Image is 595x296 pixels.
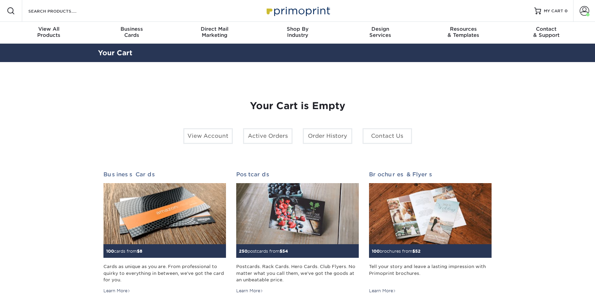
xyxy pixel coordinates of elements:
span: 54 [282,249,288,254]
a: Direct MailMarketing [173,22,256,44]
a: Contact Us [363,128,412,144]
span: Business [90,26,173,32]
span: 0 [565,9,568,13]
span: Design [339,26,422,32]
span: $ [137,249,140,254]
img: Primoprint [264,3,332,18]
span: $ [280,249,282,254]
a: Brochures & Flyers 100brochures from$52 Tell your story and leave a lasting impression with Primo... [369,171,492,294]
img: Brochures & Flyers [369,183,492,245]
a: Active Orders [243,128,293,144]
img: Postcards [236,183,359,245]
a: Postcards 250postcards from$54 Postcards. Rack Cards. Hero Cards. Club Flyers. No matter what you... [236,171,359,294]
div: Products [8,26,90,38]
span: MY CART [544,8,563,14]
span: Contact [505,26,588,32]
a: Contact& Support [505,22,588,44]
a: BusinessCards [90,22,173,44]
div: Cards [90,26,173,38]
span: 8 [140,249,142,254]
span: Shop By [256,26,339,32]
h2: Postcards [236,171,359,178]
h2: Brochures & Flyers [369,171,492,178]
a: View Account [183,128,233,144]
small: cards from [106,249,142,254]
span: 100 [372,249,380,254]
span: View All [8,26,90,32]
a: Order History [303,128,352,144]
div: Learn More [236,288,263,294]
h1: Your Cart is Empty [103,100,492,112]
div: Marketing [173,26,256,38]
div: Postcards. Rack Cards. Hero Cards. Club Flyers. No matter what you call them, we've got the goods... [236,263,359,283]
div: & Support [505,26,588,38]
small: postcards from [239,249,288,254]
a: Shop ByIndustry [256,22,339,44]
div: Services [339,26,422,38]
div: Industry [256,26,339,38]
span: Direct Mail [173,26,256,32]
span: $ [412,249,415,254]
span: 100 [106,249,114,254]
span: 52 [415,249,421,254]
div: & Templates [422,26,505,38]
h2: Business Cards [103,171,226,178]
div: Cards as unique as you are. From professional to quirky to everything in between, we've got the c... [103,263,226,283]
input: SEARCH PRODUCTS..... [28,7,94,15]
div: Tell your story and leave a lasting impression with Primoprint brochures. [369,263,492,283]
span: 250 [239,249,247,254]
a: DesignServices [339,22,422,44]
div: Learn More [103,288,130,294]
a: Your Cart [98,49,132,57]
a: Business Cards 100cards from$8 Cards as unique as you are. From professional to quirky to everyth... [103,171,226,294]
small: brochures from [372,249,421,254]
img: Business Cards [103,183,226,245]
div: Learn More [369,288,396,294]
span: Resources [422,26,505,32]
a: Resources& Templates [422,22,505,44]
a: View AllProducts [8,22,90,44]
